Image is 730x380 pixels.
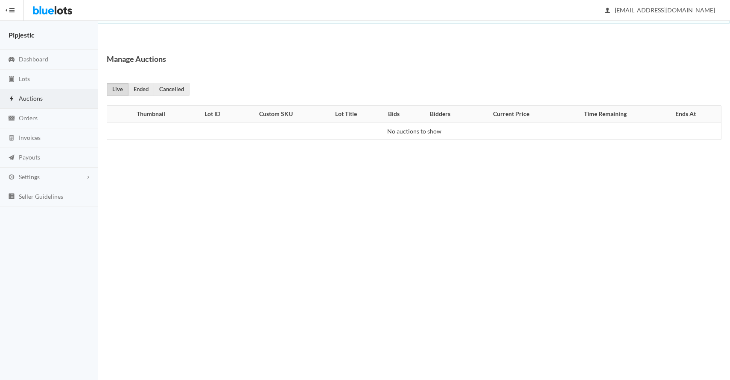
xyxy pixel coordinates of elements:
td: No auctions to show [107,123,721,140]
ion-icon: cog [7,174,16,182]
th: Lot ID [189,106,235,123]
span: Lots [19,75,30,82]
span: Settings [19,173,40,180]
span: [EMAIL_ADDRESS][DOMAIN_NAME] [605,6,715,14]
th: Current Price [468,106,555,123]
th: Time Remaining [555,106,655,123]
th: Custom SKU [235,106,317,123]
a: Ended [128,83,154,96]
th: Thumbnail [107,106,189,123]
strong: Pipjestic [9,31,35,39]
span: Seller Guidelines [19,193,63,200]
ion-icon: cash [7,115,16,123]
span: Payouts [19,154,40,161]
span: Invoices [19,134,41,141]
th: Bids [375,106,412,123]
span: Orders [19,114,38,122]
ion-icon: paper plane [7,154,16,162]
th: Ends At [655,106,721,123]
ion-icon: calculator [7,134,16,142]
ion-icon: flash [7,95,16,103]
ion-icon: person [603,7,612,15]
span: Auctions [19,95,43,102]
a: Cancelled [154,83,190,96]
span: Dashboard [19,55,48,63]
th: Bidders [412,106,468,123]
a: Live [107,83,128,96]
ion-icon: clipboard [7,75,16,84]
h1: Manage Auctions [107,52,166,65]
ion-icon: speedometer [7,56,16,64]
th: Lot Title [317,106,375,123]
ion-icon: list box [7,193,16,201]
